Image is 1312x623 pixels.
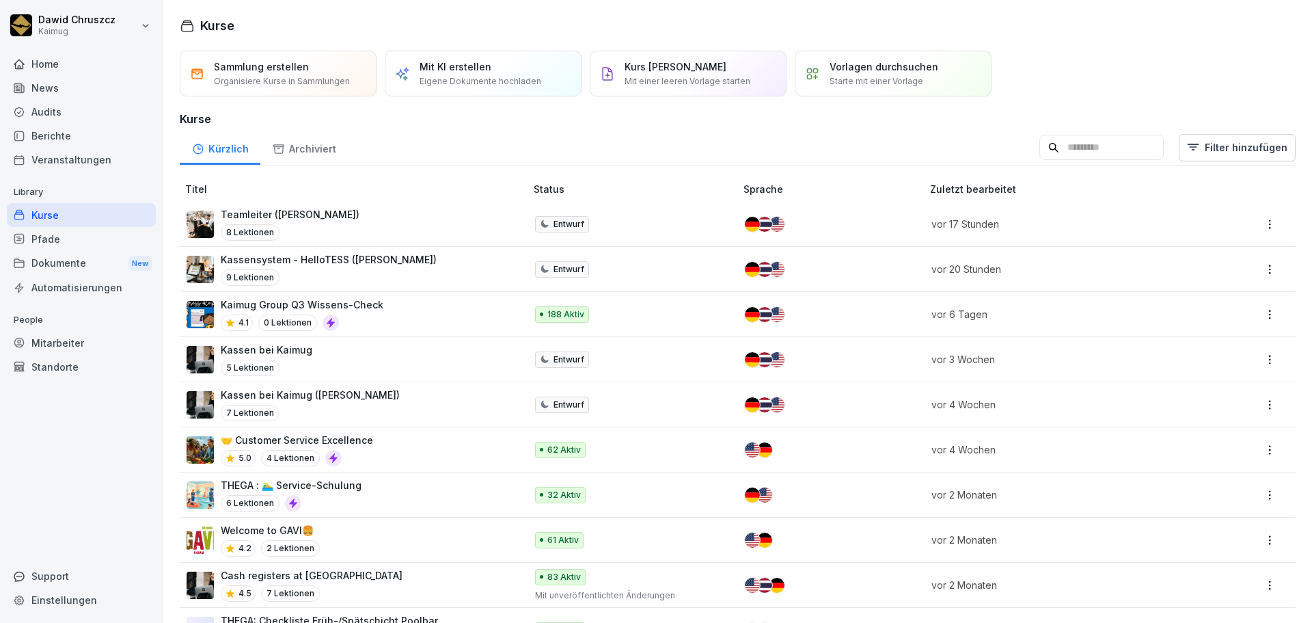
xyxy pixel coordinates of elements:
[745,578,760,593] img: us.svg
[420,75,541,88] p: Eigene Dokumente hochladen
[535,589,722,602] p: Mit unveröffentlichten Änderungen
[187,256,214,283] img: k4tsflh0pn5eas51klv85bn1.png
[7,227,156,251] a: Pfade
[187,346,214,373] img: dl77onhohrz39aq74lwupjv4.png
[625,59,726,74] p: Kurs [PERSON_NAME]
[221,478,361,492] p: THEGA : 🏊‍♂️ Service-Schulung
[745,262,760,277] img: de.svg
[180,111,1296,127] h3: Kurse
[187,301,214,328] img: e5wlzal6fzyyu8pkl39fd17k.png
[221,523,320,538] p: Welcome to GAVI🍔​
[7,564,156,588] div: Support
[547,308,584,321] p: 188 Aktiv
[221,360,279,376] p: 5 Lektionen
[757,488,772,503] img: us.svg
[187,572,214,599] img: dl77onhohrz39aq74lwupjv4.png
[7,124,156,148] a: Berichte
[757,533,772,548] img: de.svg
[547,489,581,501] p: 32 Aktiv
[7,76,156,100] a: News
[7,52,156,76] div: Home
[214,59,309,74] p: Sammlung erstellen
[745,488,760,503] img: de.svg
[221,433,373,447] p: 🤝 Customer Service Excellence
[180,130,260,165] a: Kürzlich
[7,148,156,172] div: Veranstaltungen
[745,533,760,548] img: us.svg
[7,203,156,227] a: Kurse
[930,182,1202,196] p: Zuletzt bearbeitet
[238,542,251,555] p: 4.2
[553,354,584,366] p: Entwurf
[221,343,312,357] p: Kassen bei Kaimug
[769,352,784,367] img: us.svg
[757,217,772,232] img: th.svg
[745,352,760,367] img: de.svg
[553,218,584,230] p: Entwurf
[745,442,760,458] img: us.svg
[757,578,772,593] img: th.svg
[221,405,279,421] p: 7 Lektionen
[7,331,156,355] a: Mitarbeiter
[128,256,152,271] div: New
[931,442,1186,457] p: vor 4 Wochen
[261,450,320,466] p: 4 Lektionen
[221,269,279,286] p: 9 Lektionen
[221,224,279,241] p: 8 Lektionen
[7,588,156,612] a: Einstellungen
[931,578,1186,592] p: vor 2 Monaten
[931,217,1186,231] p: vor 17 Stunden
[769,578,784,593] img: de.svg
[769,217,784,232] img: us.svg
[757,352,772,367] img: th.svg
[534,182,738,196] p: Status
[258,315,317,331] p: 0 Lektionen
[769,397,784,412] img: us.svg
[547,534,579,546] p: 61 Aktiv
[743,182,925,196] p: Sprache
[38,14,115,26] p: Dawid Chruszcz
[221,568,402,583] p: Cash registers at [GEOGRAPHIC_DATA]
[931,262,1186,276] p: vor 20 Stunden
[187,527,214,554] img: j3qvtondn2pyyk0uswimno35.png
[200,16,234,35] h1: Kurse
[830,75,923,88] p: Starte mit einer Vorlage
[745,307,760,322] img: de.svg
[221,297,383,312] p: Kaimug Group Q3 Wissens-Check
[238,317,249,329] p: 4.1
[830,59,938,74] p: Vorlagen durchsuchen
[547,444,581,456] p: 62 Aktiv
[7,251,156,276] a: DokumenteNew
[745,217,760,232] img: de.svg
[7,181,156,203] p: Library
[7,276,156,300] a: Automatisierungen
[931,352,1186,367] p: vor 3 Wochen
[931,397,1186,412] p: vor 4 Wochen
[625,75,750,88] p: Mit einer leeren Vorlage starten
[221,388,400,402] p: Kassen bei Kaimug ([PERSON_NAME])
[7,100,156,124] a: Audits
[769,262,784,277] img: us.svg
[931,488,1186,502] p: vor 2 Monaten
[7,309,156,331] p: People
[221,207,359,222] p: Teamleiter ([PERSON_NAME])
[7,251,156,276] div: Dokumente
[38,27,115,36] p: Kaimug
[221,495,279,512] p: 6 Lektionen
[420,59,491,74] p: Mit KI erstellen
[187,391,214,419] img: dl77onhohrz39aq74lwupjv4.png
[260,130,348,165] a: Archiviert
[214,75,350,88] p: Organisiere Kurse in Sammlungen
[553,399,584,411] p: Entwurf
[769,307,784,322] img: us.svg
[261,585,320,602] p: 7 Lektionen
[757,397,772,412] img: th.svg
[221,252,437,267] p: Kassensystem - HelloTESS ([PERSON_NAME])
